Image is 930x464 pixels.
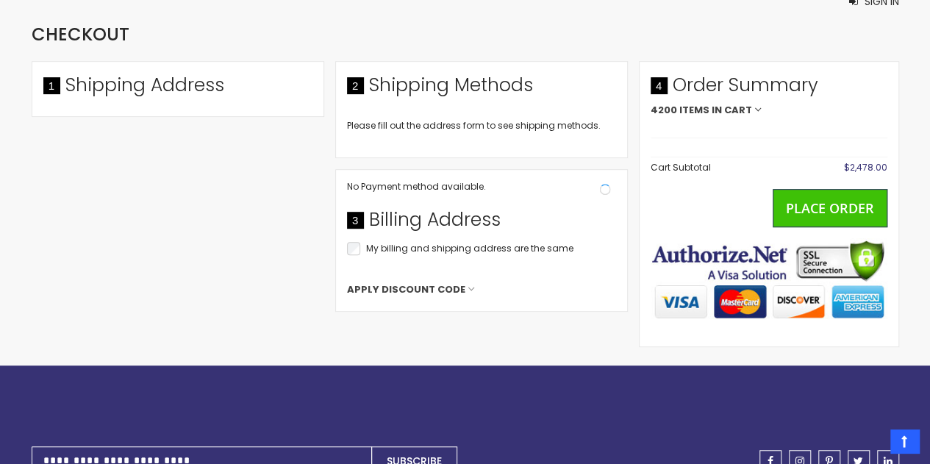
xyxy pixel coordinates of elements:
span: No Payment method available. [347,180,486,193]
span: Apply Discount Code [347,283,465,296]
span: 4200 [651,105,677,115]
span: My billing and shipping address are the same [366,242,573,254]
span: Place Order [786,199,874,217]
span: Checkout [32,22,129,46]
span: Items in Cart [679,105,752,115]
th: Cart Subtotal [651,157,776,182]
div: Shipping Methods [347,73,616,105]
iframe: Google Customer Reviews [809,424,930,464]
div: Shipping Address [43,73,312,105]
span: $2,478.00 [844,161,887,174]
div: Please fill out the address form to see shipping methods. [347,120,616,132]
div: Billing Address [347,207,616,240]
span: Order Summary [651,73,887,105]
button: Place Order [773,189,887,227]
